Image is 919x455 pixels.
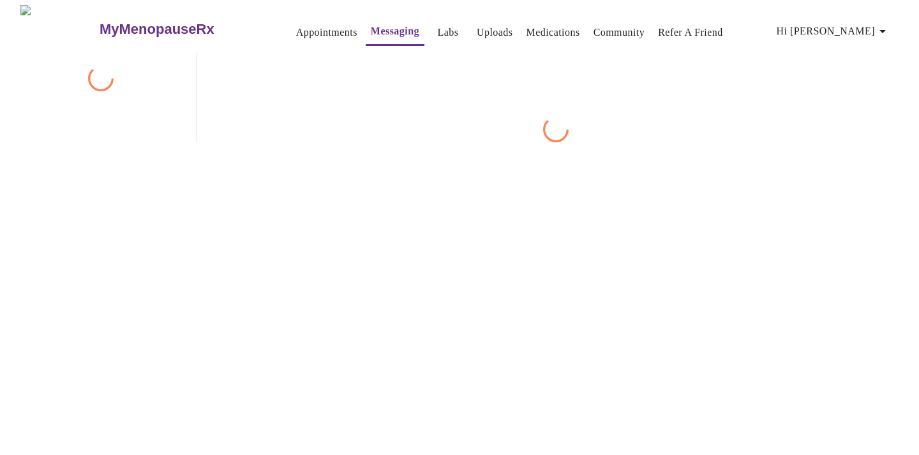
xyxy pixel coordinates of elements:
[472,20,518,45] button: Uploads
[772,19,895,44] button: Hi [PERSON_NAME]
[594,24,645,41] a: Community
[98,7,265,52] a: MyMenopauseRx
[296,24,357,41] a: Appointments
[438,24,459,41] a: Labs
[653,20,728,45] button: Refer a Friend
[588,20,650,45] button: Community
[291,20,362,45] button: Appointments
[527,24,580,41] a: Medications
[777,22,890,40] span: Hi [PERSON_NAME]
[477,24,513,41] a: Uploads
[658,24,723,41] a: Refer a Friend
[521,20,585,45] button: Medications
[366,19,424,46] button: Messaging
[20,5,98,53] img: MyMenopauseRx Logo
[100,21,214,38] h3: MyMenopauseRx
[371,22,419,40] a: Messaging
[428,20,468,45] button: Labs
